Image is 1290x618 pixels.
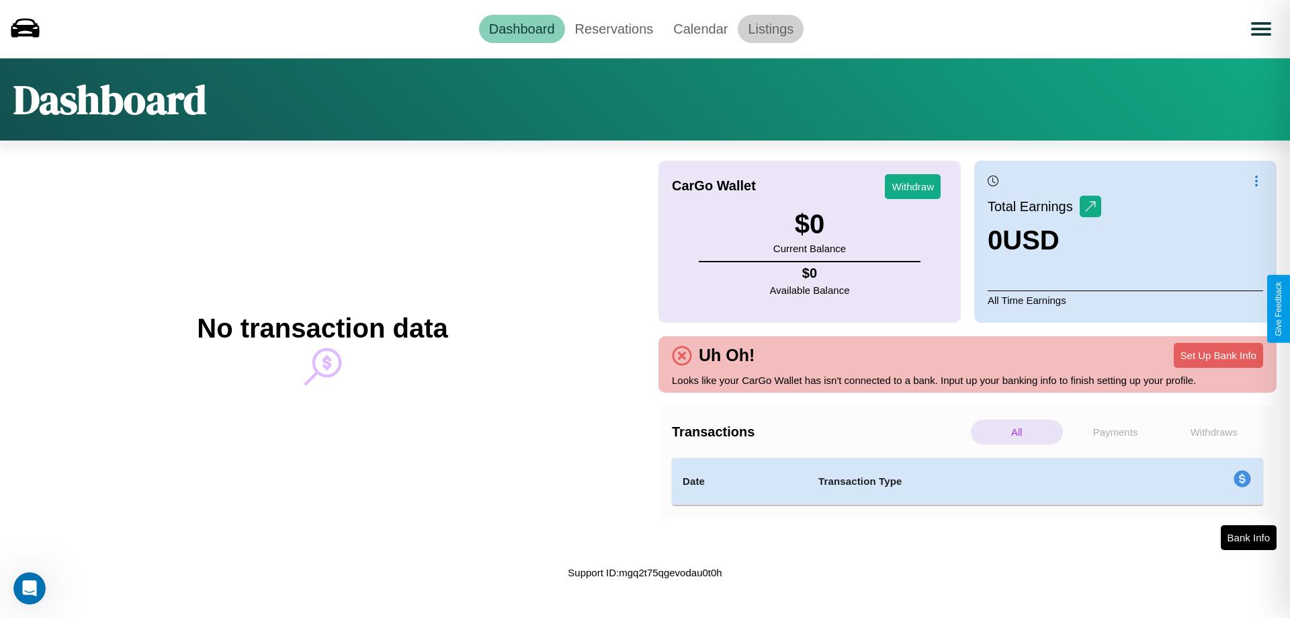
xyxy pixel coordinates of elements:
h4: Transaction Type [818,473,1123,490]
a: Dashboard [479,15,565,43]
p: Payments [1070,420,1162,445]
p: Current Balance [773,239,846,258]
a: Calendar [663,15,738,43]
a: Listings [738,15,804,43]
h3: $ 0 [773,209,846,239]
button: Withdraw [885,174,941,199]
p: Withdraws [1168,420,1260,445]
h4: Uh Oh! [692,346,761,365]
h3: 0 USD [988,225,1101,256]
button: Set Up Bank Info [1174,343,1263,368]
h4: Transactions [672,424,967,440]
p: Available Balance [770,281,850,299]
table: simple table [672,458,1263,505]
button: Open menu [1242,10,1280,48]
p: Support ID: mgq2t75qgevodau0t0h [568,564,722,582]
p: All [971,420,1063,445]
h4: $ 0 [770,266,850,281]
button: Bank Info [1221,525,1277,550]
h4: Date [683,473,797,490]
p: All Time Earnings [988,291,1263,309]
p: Looks like your CarGo Wallet has isn't connected to a bank. Input up your banking info to finish ... [672,371,1263,389]
p: Total Earnings [988,194,1080,219]
h1: Dashboard [13,72,206,127]
a: Reservations [565,15,664,43]
div: Give Feedback [1274,282,1283,336]
h2: No transaction data [197,313,447,344]
h4: CarGo Wallet [672,178,756,194]
iframe: Intercom live chat [13,572,46,605]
